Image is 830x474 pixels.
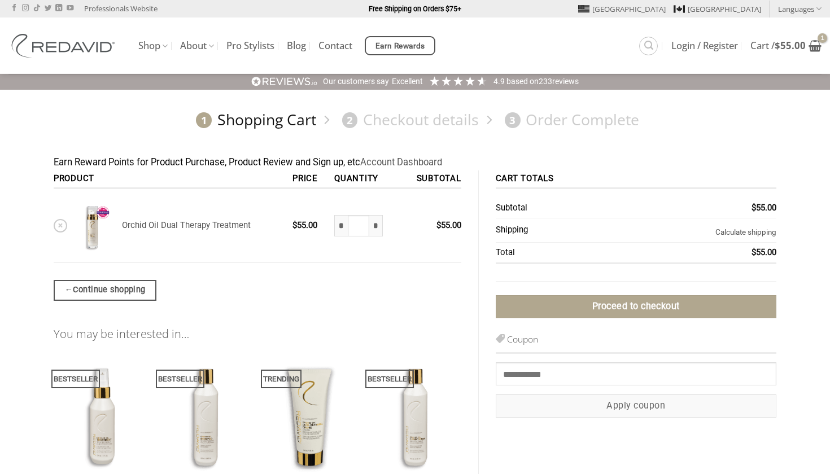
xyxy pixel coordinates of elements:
[506,77,539,86] span: Based on
[71,197,113,254] img: REDAVID Orchid Oil Dual Therapy ~ Award Winning Curl Care
[287,36,306,56] a: Blog
[775,39,780,52] span: $
[752,203,776,213] bdi: 55.00
[496,218,596,243] th: Shipping
[369,5,461,13] strong: Free Shipping on Orders $75+
[750,33,822,58] a: View cart
[496,170,776,190] th: Cart totals
[674,1,761,17] a: [GEOGRAPHIC_DATA]
[11,5,18,12] a: Follow on Facebook
[289,170,330,190] th: Price
[180,35,214,57] a: About
[671,36,738,56] a: Login / Register
[578,1,666,17] a: [GEOGRAPHIC_DATA]
[54,280,156,300] a: Continue shopping
[33,5,40,12] a: Follow on TikTok
[45,5,51,12] a: Follow on Twitter
[436,220,461,230] bdi: 55.00
[750,41,806,50] span: Cart /
[54,327,461,341] h2: You may be interested in…
[251,76,318,87] img: REVIEWS.io
[436,220,441,230] span: $
[375,40,425,52] span: Earn Rewards
[330,170,401,190] th: Quantity
[778,1,822,17] a: Languages
[8,34,121,58] img: REDAVID Salon Products | United States
[752,247,756,257] span: $
[226,36,274,56] a: Pro Stylists
[54,155,776,170] div: Earn Reward Points for Product Purchase, Product Review and Sign up, etc
[323,76,389,87] div: Our customers say
[496,243,596,264] th: Total
[671,41,738,50] span: Login / Register
[400,170,461,190] th: Subtotal
[54,102,776,138] nav: Checkout steps
[496,199,596,218] th: Subtotal
[342,112,358,128] span: 2
[496,295,776,318] a: Proceed to checkout
[752,203,756,213] span: $
[752,247,776,257] bdi: 55.00
[196,112,212,128] span: 1
[64,283,73,296] span: ←
[493,77,506,86] span: 4.9
[348,215,369,236] input: Product quantity
[292,220,297,230] span: $
[715,228,776,236] a: Calculate shipping
[539,77,552,86] span: 233
[191,110,316,130] a: 1Shopping Cart
[22,5,29,12] a: Follow on Instagram
[552,77,579,86] span: reviews
[54,170,289,190] th: Product
[429,75,488,87] div: 4.91 Stars
[55,5,62,12] a: Follow on LinkedIn
[775,39,806,52] bdi: 55.00
[639,37,658,55] a: Search
[365,36,435,55] a: Earn Rewards
[138,35,168,57] a: Shop
[337,110,479,130] a: 2Checkout details
[496,332,776,354] h3: Coupon
[67,5,73,12] a: Follow on YouTube
[292,220,317,230] bdi: 55.00
[392,76,423,87] div: Excellent
[122,220,251,230] a: Orchid Oil Dual Therapy Treatment
[334,215,348,236] input: Reduce quantity of Orchid Oil Dual Therapy Treatment
[54,219,67,232] a: Remove Orchid Oil Dual Therapy Treatment from cart
[496,394,776,418] button: Apply coupon
[318,36,352,56] a: Contact
[369,215,383,236] input: Increase quantity of Orchid Oil Dual Therapy Treatment
[360,157,442,168] a: Account Dashboard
